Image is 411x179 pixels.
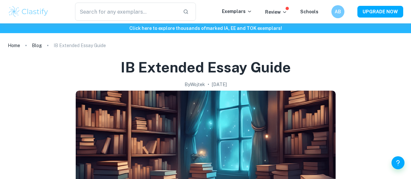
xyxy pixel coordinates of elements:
img: Clastify logo [8,5,49,18]
h6: AB [334,8,342,15]
button: UPGRADE NOW [357,6,403,18]
input: Search for any exemplars... [75,3,178,21]
p: Review [265,8,287,16]
a: Blog [32,41,42,50]
h2: By Wojtek [185,81,205,88]
h6: Click here to explore thousands of marked IA, EE and TOK exemplars ! [1,25,410,32]
button: AB [331,5,344,18]
h1: IB Extended Essay Guide [121,58,291,77]
h2: [DATE] [212,81,227,88]
p: • [208,81,209,88]
button: Help and Feedback [392,156,405,169]
a: Schools [300,9,318,14]
a: Home [8,41,20,50]
p: Exemplars [222,8,252,15]
p: IB Extended Essay Guide [54,42,106,49]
